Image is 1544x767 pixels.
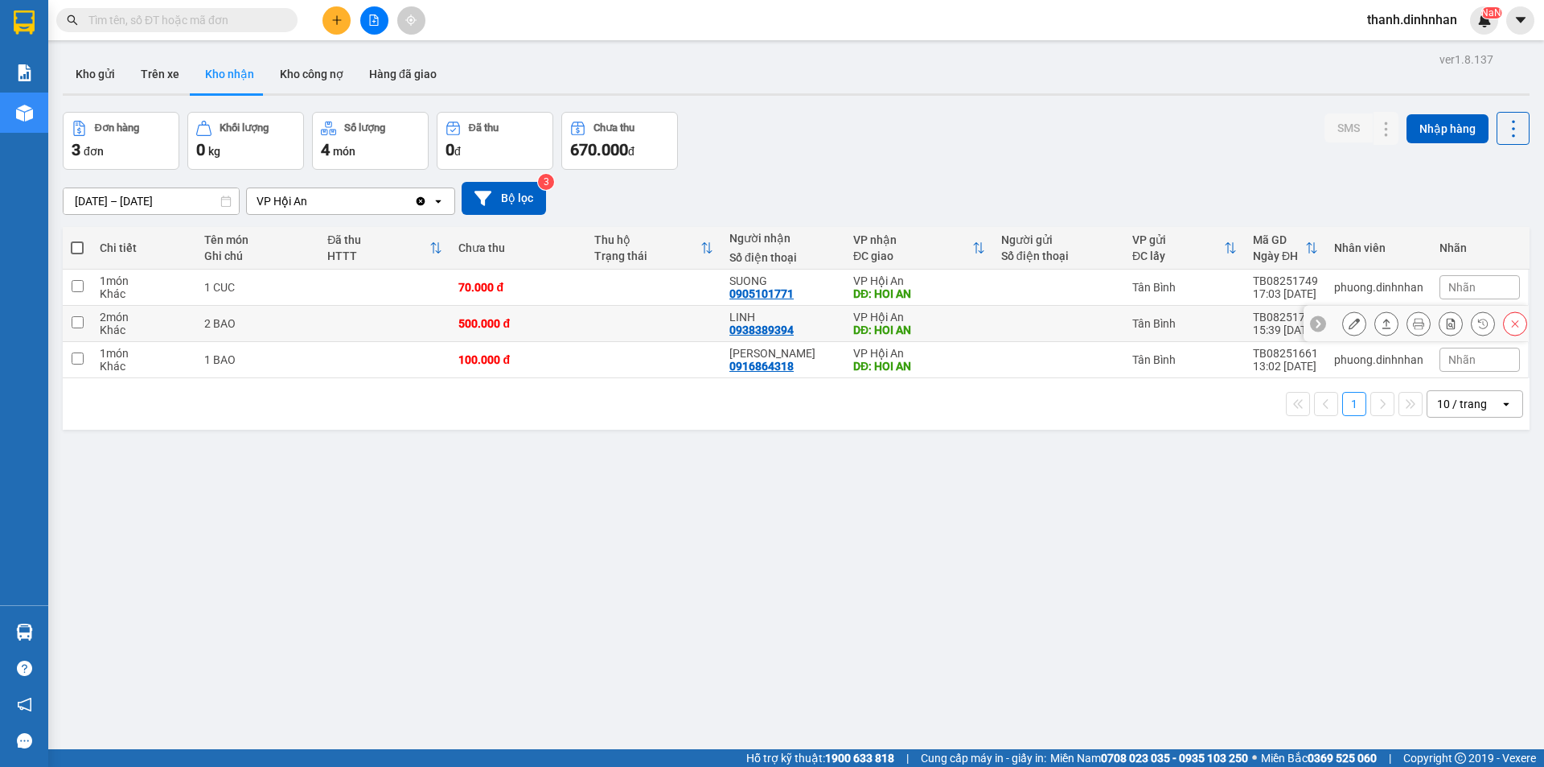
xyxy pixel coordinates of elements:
div: VP Hội An [257,193,307,209]
div: Giao hàng [1374,311,1398,336]
div: TB08251749 [1253,274,1318,287]
div: Số điện thoại [1001,249,1116,262]
div: Ngày ĐH [1253,249,1305,262]
th: Toggle SortBy [1245,227,1326,270]
span: search [67,14,78,26]
div: Nhãn [1439,241,1520,254]
span: ⚪️ [1252,755,1257,761]
input: Tìm tên, số ĐT hoặc mã đơn [88,11,278,29]
span: question-circle [17,661,32,676]
div: 2 BAO [204,317,311,330]
div: Khối lượng [220,122,269,134]
span: plus [331,14,343,26]
span: Miền Nam [1050,749,1248,767]
span: caret-down [1513,13,1528,27]
div: Tân Bình [1132,281,1237,294]
div: DĐ: HOI AN [853,324,985,336]
span: 3 [72,140,80,159]
button: plus [322,6,351,35]
div: Ghi chú [204,249,311,262]
div: Tân Bình [1132,353,1237,366]
div: Số lượng [344,122,385,134]
div: VP Hội An [853,311,985,324]
span: đơn [84,145,104,158]
span: đ [454,145,461,158]
div: 17:03 [DATE] [1253,287,1318,300]
span: | [1389,749,1391,767]
div: 1 CUC [204,281,311,294]
div: DĐ: HOI AN [853,287,985,300]
sup: 3 [538,174,554,190]
div: phuong.dinhnhan [1334,281,1423,294]
div: ĐC lấy [1132,249,1224,262]
img: icon-new-feature [1477,13,1492,27]
div: VP nhận [853,233,972,246]
svg: Clear value [414,195,427,208]
th: Toggle SortBy [845,227,993,270]
button: aim [397,6,425,35]
button: SMS [1324,113,1373,142]
button: Đã thu0đ [437,112,553,170]
img: logo-vxr [14,10,35,35]
div: 1 món [100,274,188,287]
div: TB08251714 [1253,311,1318,324]
span: file-add [368,14,380,26]
span: Nhãn [1448,281,1476,294]
div: Tân Bình [1132,317,1237,330]
div: Đã thu [327,233,429,246]
div: Người nhận [729,232,837,245]
button: Kho công nợ [267,55,356,93]
div: Nhân viên [1334,241,1423,254]
div: 0916864318 [729,360,794,373]
div: Đơn hàng [95,122,139,134]
div: Chưa thu [458,241,577,254]
div: 15:39 [DATE] [1253,324,1318,336]
div: LINH [729,311,837,324]
div: TAM PHAN [729,347,837,360]
div: Số điện thoại [729,251,837,264]
img: solution-icon [16,64,33,81]
div: 0938389394 [729,324,794,336]
img: warehouse-icon [16,624,33,641]
span: | [906,749,909,767]
input: Selected VP Hội An. [309,193,310,209]
span: Miền Bắc [1261,749,1377,767]
div: 100.000 đ [458,353,577,366]
button: Đơn hàng3đơn [63,112,179,170]
div: 2 món [100,311,188,324]
span: kg [208,145,220,158]
button: Số lượng4món [312,112,429,170]
div: 10 / trang [1437,396,1487,412]
button: 1 [1342,392,1366,416]
div: 70.000 đ [458,281,577,294]
div: Sửa đơn hàng [1342,311,1366,336]
strong: 0369 525 060 [1308,752,1377,765]
div: Thu hộ [594,233,700,246]
button: Trên xe [128,55,192,93]
div: 500.000 đ [458,317,577,330]
span: copyright [1455,753,1466,764]
div: DĐ: HOI AN [853,360,985,373]
th: Toggle SortBy [1124,227,1245,270]
div: 1 món [100,347,188,360]
div: Khác [100,287,188,300]
div: Mã GD [1253,233,1305,246]
span: 670.000 [570,140,628,159]
span: 0 [196,140,205,159]
sup: NaN [1481,7,1501,19]
li: [PERSON_NAME] [8,8,233,39]
span: aim [405,14,417,26]
button: Kho nhận [192,55,267,93]
span: đ [628,145,634,158]
li: VP VP Hội An [8,68,111,86]
div: Chưa thu [593,122,634,134]
span: 4 [321,140,330,159]
div: Khác [100,360,188,373]
strong: 0708 023 035 - 0935 103 250 [1101,752,1248,765]
div: Chi tiết [100,241,188,254]
div: Người gửi [1001,233,1116,246]
div: Tên món [204,233,311,246]
div: phuong.dinhnhan [1334,353,1423,366]
div: TB08251661 [1253,347,1318,360]
span: Cung cấp máy in - giấy in: [921,749,1046,767]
